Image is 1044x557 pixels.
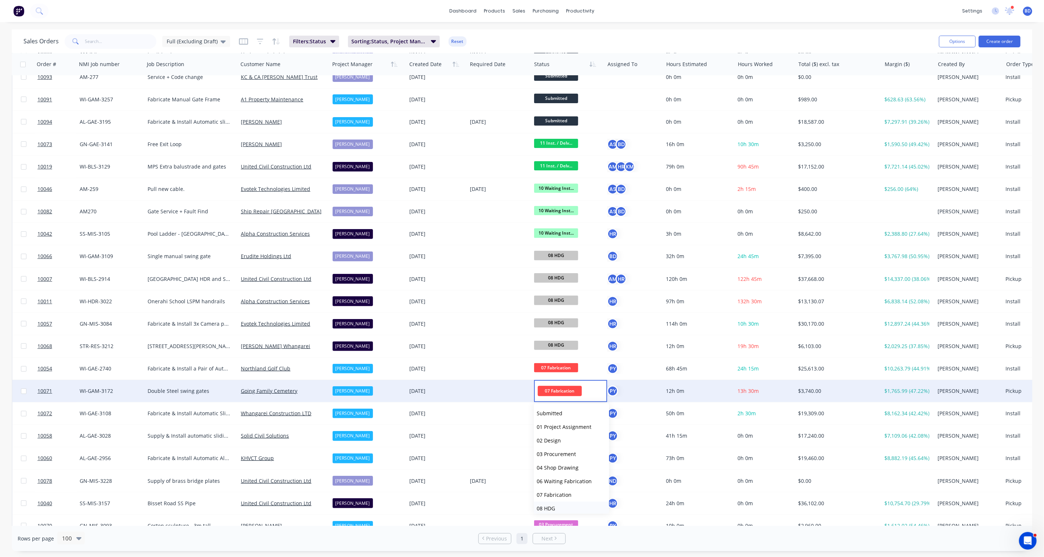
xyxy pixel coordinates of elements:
[409,141,464,148] div: [DATE]
[737,208,753,215] span: 0h 0m
[534,139,578,148] span: 11 Inst. / Delv...
[938,253,997,260] div: [PERSON_NAME]
[607,296,618,307] div: HR
[85,34,157,49] input: Search...
[616,206,627,217] div: BD
[241,500,311,507] a: United Civil Construction Ltd
[798,141,874,148] div: $3,250.00
[486,535,507,542] span: Previous
[798,230,874,238] div: $8,642.00
[537,437,561,444] span: 02 Design
[798,118,874,126] div: $18,587.00
[37,470,80,492] a: 10078
[534,488,609,502] button: 07 Fabrication
[607,475,618,487] div: ND
[607,430,618,441] button: PY
[37,515,80,537] a: 10070
[537,505,555,512] span: 08 HDG
[333,117,373,127] div: [PERSON_NAME]
[333,72,373,82] div: [PERSON_NAME]
[938,230,997,238] div: [PERSON_NAME]
[534,341,578,350] span: 08 HDG
[884,320,929,328] div: $12,897.24 (44.36%)
[241,522,282,529] a: [PERSON_NAME]
[333,252,373,261] div: [PERSON_NAME]
[885,61,910,68] div: Margin ($)
[481,6,509,17] div: products
[409,208,464,215] div: [DATE]
[666,118,728,126] div: 0h 0m
[241,141,282,148] a: [PERSON_NAME]
[241,432,289,439] a: Solid Civil Solutions
[37,500,52,507] span: 10040
[666,185,728,193] div: 0h 0m
[241,320,310,327] a: Evotek Technologies Limited
[1025,8,1031,14] span: BD
[409,275,464,283] div: [DATE]
[241,298,310,305] a: Alpha Construction Services
[409,320,464,328] div: [DATE]
[37,522,52,529] span: 10070
[148,343,231,350] div: [STREET_ADDRESS][PERSON_NAME]
[37,447,80,469] a: 10060
[148,230,231,238] div: Pool Ladder - [GEOGRAPHIC_DATA]
[737,73,753,80] span: 0h 0m
[607,520,618,531] button: PY
[737,118,753,125] span: 0h 0m
[534,228,578,238] span: 10 Waiting Inst...
[607,318,618,329] button: HR
[148,185,231,193] div: Pull new cable.
[409,73,464,81] div: [DATE]
[534,502,609,515] button: 08 HDG
[80,208,139,215] div: AM270
[37,343,52,350] span: 10068
[37,380,80,402] a: 10071
[938,185,997,193] div: [PERSON_NAME]
[884,298,929,305] div: $6,838.14 (52.08%)
[348,36,440,47] button: Sorting:Status, Project Manager, Created Date
[884,118,929,126] div: $7,297.91 (39.26%)
[470,118,528,126] div: [DATE]
[1006,61,1034,68] div: Order Type
[537,464,579,471] span: 04 Shop Drawing
[241,163,311,170] a: United Civil Construction Ltd
[241,230,310,237] a: Alpha Construction Services
[938,298,997,305] div: [PERSON_NAME]
[241,477,311,484] a: United Civil Construction Ltd
[240,61,280,68] div: Customer Name
[333,140,373,149] div: [PERSON_NAME]
[884,96,929,103] div: $628.63 (63.56%)
[148,118,231,126] div: Fabricate & Install Automatic sliding gate
[37,492,80,514] a: 10040
[409,185,464,193] div: [DATE]
[80,96,139,103] div: WI-GAM-3257
[607,274,627,285] button: AMHR
[537,478,592,485] span: 06 Waiting Fabrication
[534,461,609,474] button: 04 Shop Drawing
[37,208,52,215] span: 10082
[884,185,929,193] div: $256.00 (64%)
[241,208,322,215] a: Ship Repair [GEOGRAPHIC_DATA]
[23,38,59,45] h1: Sales Orders
[409,61,442,68] div: Created Date
[333,94,373,104] div: [PERSON_NAME]
[37,365,52,372] span: 10054
[333,162,373,171] div: [PERSON_NAME]
[37,425,80,447] a: 10058
[409,343,464,350] div: [DATE]
[737,298,762,305] span: 132h 30m
[37,275,52,283] span: 10007
[938,275,997,283] div: [PERSON_NAME]
[666,163,728,170] div: 79h 0m
[979,36,1021,47] button: Create order
[37,387,52,395] span: 10071
[333,207,373,216] div: [PERSON_NAME]
[607,139,627,150] button: ASBD
[449,36,467,47] button: Reset
[798,320,874,328] div: $30,170.00
[607,498,618,509] button: HR
[607,251,618,262] button: BD
[37,223,80,245] a: 10042
[534,116,578,126] span: Submitted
